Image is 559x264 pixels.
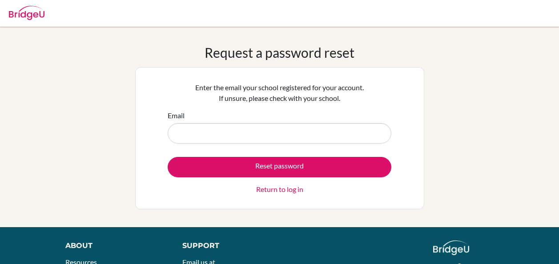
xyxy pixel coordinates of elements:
button: Reset password [168,157,391,177]
img: Bridge-U [9,6,44,20]
a: Return to log in [256,184,303,195]
img: logo_white@2x-f4f0deed5e89b7ecb1c2cc34c3e3d731f90f0f143d5ea2071677605dd97b5244.png [433,240,469,255]
div: Support [182,240,271,251]
p: Enter the email your school registered for your account. If unsure, please check with your school. [168,82,391,104]
h1: Request a password reset [205,44,354,60]
div: About [65,240,162,251]
label: Email [168,110,185,121]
